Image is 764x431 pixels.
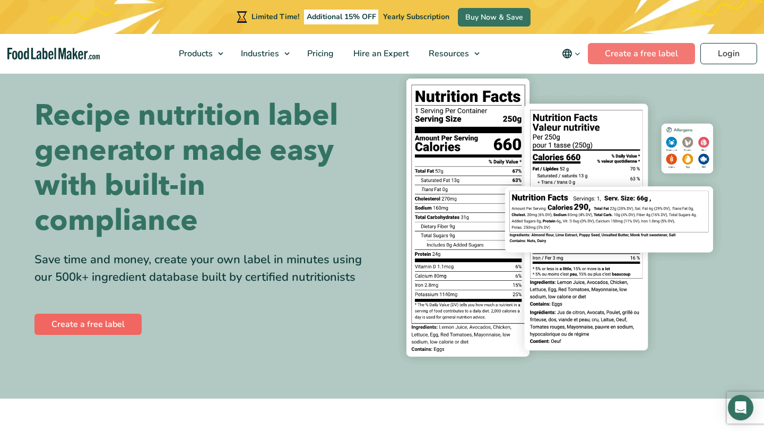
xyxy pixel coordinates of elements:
[34,98,374,238] h1: Recipe nutrition label generator made easy with built-in compliance
[419,34,485,73] a: Resources
[169,34,229,73] a: Products
[34,251,374,286] div: Save time and money, create your own label in minutes using our 500k+ ingredient database built b...
[304,48,335,59] span: Pricing
[298,34,341,73] a: Pricing
[176,48,214,59] span: Products
[728,395,753,420] div: Open Intercom Messenger
[304,10,379,24] span: Additional 15% OFF
[383,12,449,22] span: Yearly Subscription
[700,43,757,64] a: Login
[350,48,410,59] span: Hire an Expert
[238,48,280,59] span: Industries
[34,314,142,335] a: Create a free label
[426,48,470,59] span: Resources
[344,34,416,73] a: Hire an Expert
[231,34,295,73] a: Industries
[251,12,299,22] span: Limited Time!
[458,8,531,27] a: Buy Now & Save
[588,43,695,64] a: Create a free label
